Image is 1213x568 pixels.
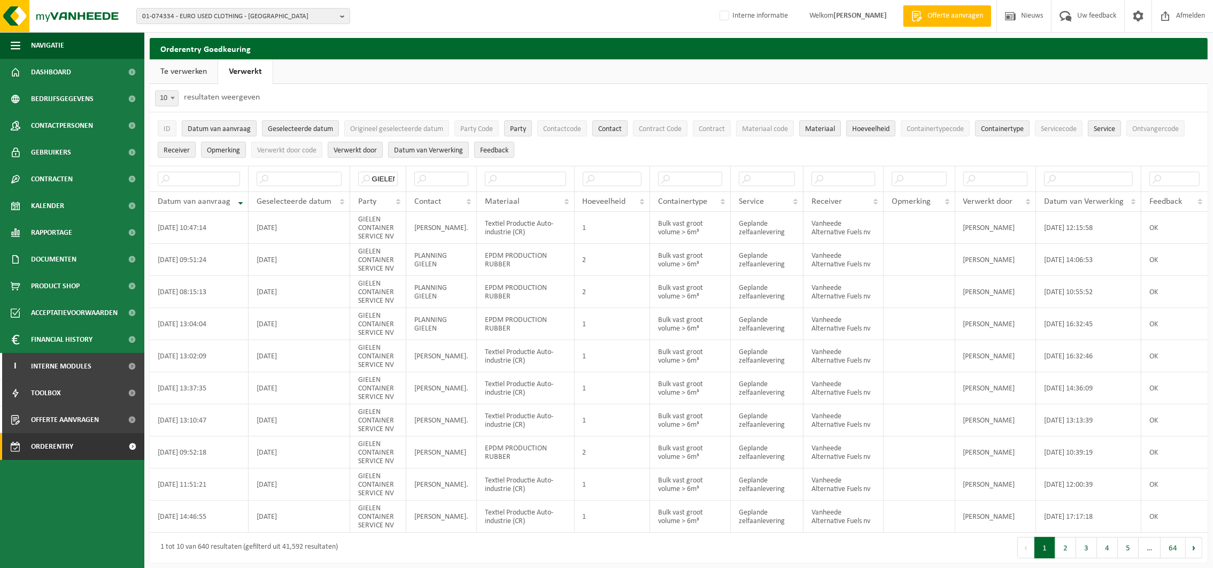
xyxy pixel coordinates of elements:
[150,38,1208,59] h2: Orderentry Goedkeuring
[1036,340,1141,372] td: [DATE] 16:32:46
[158,142,196,158] button: ReceiverReceiver: Activate to sort
[334,147,377,155] span: Verwerkt door
[477,469,574,501] td: Textiel Productie Auto-industrie (CR)
[31,246,76,273] span: Documenten
[350,212,407,244] td: GIELEN CONTAINER SERVICE NV
[639,125,682,133] span: Contract Code
[1141,372,1208,404] td: OK
[803,244,884,276] td: Vanheede Alternative Fuels nv
[1149,197,1182,206] span: Feedback
[803,436,884,469] td: Vanheede Alternative Fuels nv
[358,197,376,206] span: Party
[650,372,731,404] td: Bulk vast groot volume > 6m³
[955,308,1037,340] td: [PERSON_NAME]
[460,125,493,133] span: Party Code
[249,469,350,501] td: [DATE]
[650,469,731,501] td: Bulk vast groot volume > 6m³
[249,372,350,404] td: [DATE]
[477,436,574,469] td: EPDM PRODUCTION RUBBER
[406,501,477,533] td: [PERSON_NAME].
[406,372,477,404] td: [PERSON_NAME].
[350,244,407,276] td: GIELEN CONTAINER SERVICE NV
[592,120,628,136] button: ContactContact: Activate to sort
[1161,537,1186,558] button: 64
[1088,120,1121,136] button: ServiceService: Activate to sort
[955,244,1037,276] td: [PERSON_NAME]
[1036,212,1141,244] td: [DATE] 12:15:58
[575,244,650,276] td: 2
[955,469,1037,501] td: [PERSON_NAME]
[158,197,230,206] span: Datum van aanvraag
[150,436,249,469] td: [DATE] 09:52:18
[150,469,249,501] td: [DATE] 11:51:21
[31,433,121,460] span: Orderentry Goedkeuring
[477,372,574,404] td: Textiel Productie Auto-industrie (CR)
[31,112,93,139] span: Contactpersonen
[31,380,61,406] span: Toolbox
[650,308,731,340] td: Bulk vast groot volume > 6m³
[736,120,794,136] button: Materiaal codeMateriaal code: Activate to sort
[1141,276,1208,308] td: OK
[731,469,803,501] td: Geplande zelfaanlevering
[633,120,687,136] button: Contract CodeContract Code: Activate to sort
[650,404,731,436] td: Bulk vast groot volume > 6m³
[31,86,94,112] span: Bedrijfsgegevens
[852,125,890,133] span: Hoeveelheid
[731,340,803,372] td: Geplande zelfaanlevering
[833,12,887,20] strong: [PERSON_NAME]
[1036,372,1141,404] td: [DATE] 14:36:09
[164,147,190,155] span: Receiver
[249,212,350,244] td: [DATE]
[150,276,249,308] td: [DATE] 08:15:13
[803,501,884,533] td: Vanheede Alternative Fuels nv
[1097,537,1118,558] button: 4
[406,469,477,501] td: [PERSON_NAME].
[150,404,249,436] td: [DATE] 13:10:47
[1141,340,1208,372] td: OK
[1141,308,1208,340] td: OK
[31,300,118,326] span: Acceptatievoorwaarden
[650,501,731,533] td: Bulk vast groot volume > 6m³
[477,276,574,308] td: EPDM PRODUCTION RUBBER
[1035,120,1083,136] button: ServicecodeServicecode: Activate to sort
[650,340,731,372] td: Bulk vast groot volume > 6m³
[31,406,99,433] span: Offerte aanvragen
[803,276,884,308] td: Vanheede Alternative Fuels nv
[510,125,526,133] span: Party
[31,166,73,193] span: Contracten
[803,212,884,244] td: Vanheede Alternative Fuels nv
[575,372,650,404] td: 1
[394,147,463,155] span: Datum van Verwerking
[731,244,803,276] td: Geplande zelfaanlevering
[31,193,64,219] span: Kalender
[406,436,477,469] td: [PERSON_NAME]
[150,501,249,533] td: [DATE] 14:46:55
[1036,436,1141,469] td: [DATE] 10:39:19
[575,212,650,244] td: 1
[150,308,249,340] td: [DATE] 13:04:04
[901,120,970,136] button: ContainertypecodeContainertypecode: Activate to sort
[485,197,520,206] span: Materiaal
[31,273,80,300] span: Product Shop
[249,308,350,340] td: [DATE]
[1118,537,1139,558] button: 5
[803,340,884,372] td: Vanheede Alternative Fuels nv
[955,436,1037,469] td: [PERSON_NAME]
[955,340,1037,372] td: [PERSON_NAME]
[350,372,407,404] td: GIELEN CONTAINER SERVICE NV
[406,404,477,436] td: [PERSON_NAME].
[575,276,650,308] td: 2
[812,197,842,206] span: Receiver
[1141,501,1208,533] td: OK
[350,436,407,469] td: GIELEN CONTAINER SERVICE NV
[1186,537,1202,558] button: Next
[731,404,803,436] td: Geplande zelfaanlevering
[31,59,71,86] span: Dashboard
[136,8,350,24] button: 01-074334 - EURO USED CLOTHING - [GEOGRAPHIC_DATA]
[477,244,574,276] td: EPDM PRODUCTION RUBBER
[575,404,650,436] td: 1
[31,219,72,246] span: Rapportage
[1044,197,1124,206] span: Datum van Verwerking
[350,404,407,436] td: GIELEN CONTAINER SERVICE NV
[693,120,731,136] button: ContractContract: Activate to sort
